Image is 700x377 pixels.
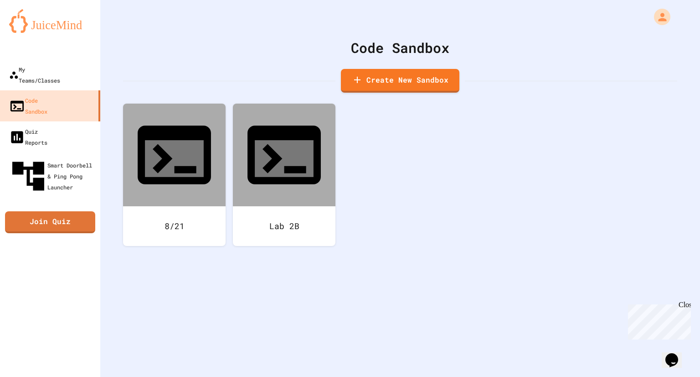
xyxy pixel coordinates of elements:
div: 8/21 [123,206,226,246]
img: logo-orange.svg [9,9,91,33]
div: Code Sandbox [9,95,47,117]
div: My Teams/Classes [9,64,60,86]
div: My Account [644,6,673,27]
div: Lab 2B [233,206,335,246]
a: Join Quiz [5,211,95,233]
div: Smart Doorbell & Ping Pong Launcher [9,157,97,195]
div: Quiz Reports [9,126,47,148]
div: Code Sandbox [123,37,677,58]
a: Lab 2B [233,104,335,246]
div: Chat with us now!Close [4,4,63,58]
iframe: chat widget [624,301,691,340]
a: Create New Sandbox [341,69,459,93]
iframe: chat widget [662,340,691,368]
a: 8/21 [123,104,226,246]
